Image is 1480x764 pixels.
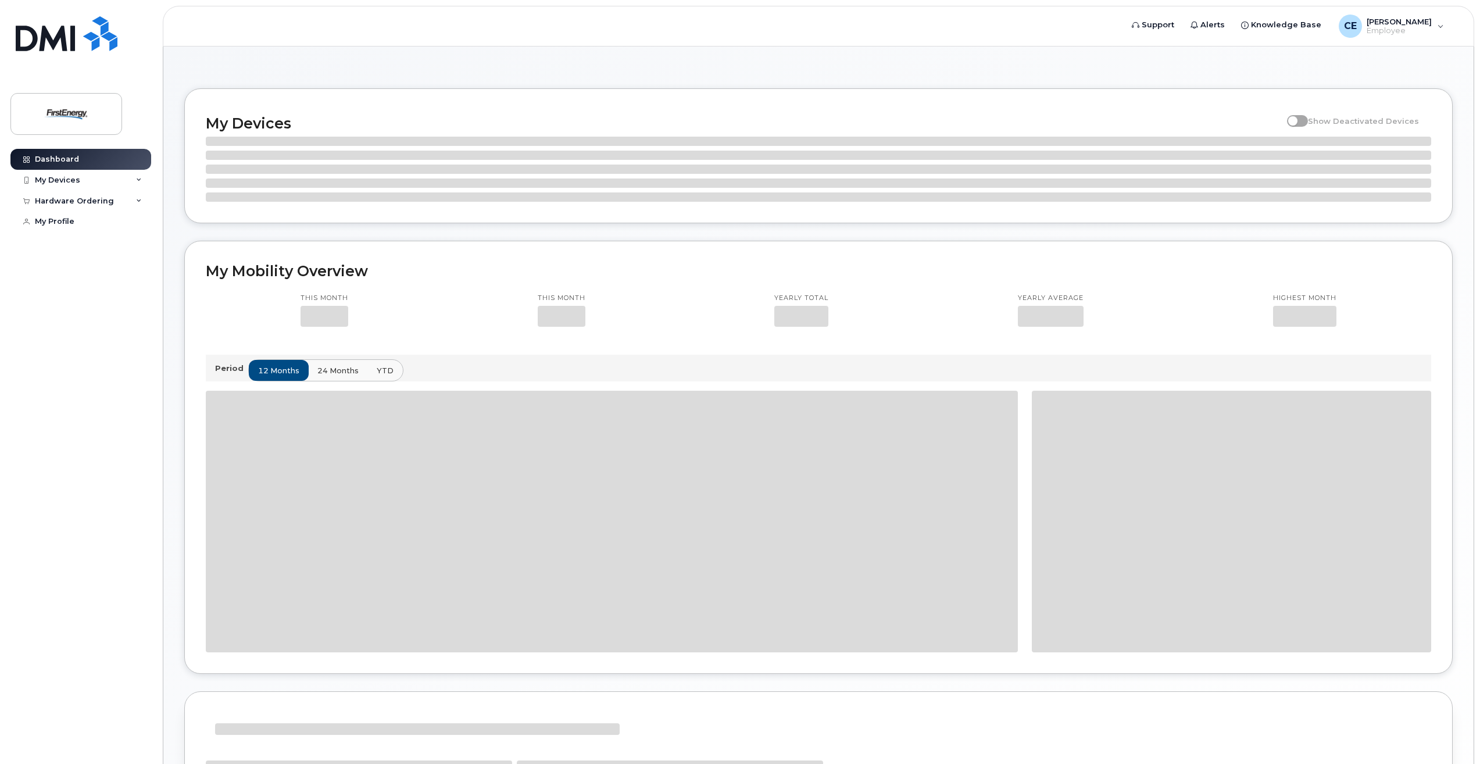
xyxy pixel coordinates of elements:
p: Period [215,363,248,374]
p: This month [538,294,585,303]
span: Show Deactivated Devices [1308,116,1419,126]
span: YTD [377,365,394,376]
h2: My Devices [206,115,1281,132]
p: Yearly total [774,294,828,303]
p: Highest month [1273,294,1336,303]
span: 24 months [317,365,359,376]
input: Show Deactivated Devices [1287,110,1296,119]
h2: My Mobility Overview [206,262,1431,280]
p: This month [301,294,348,303]
p: Yearly average [1018,294,1084,303]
